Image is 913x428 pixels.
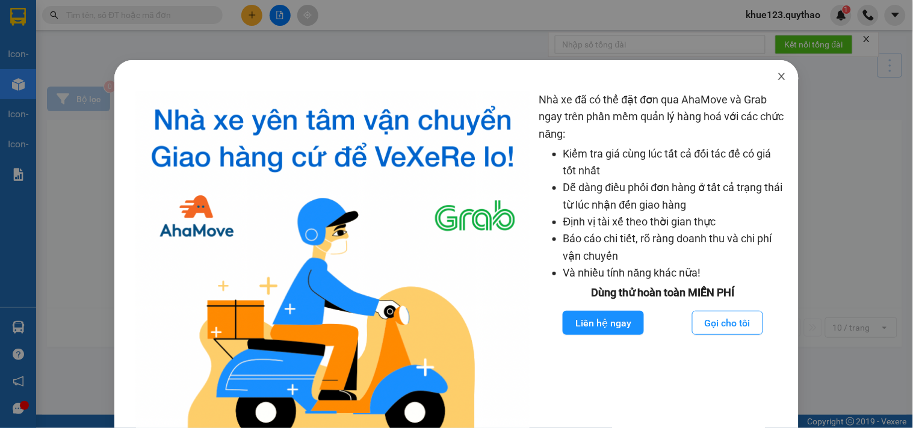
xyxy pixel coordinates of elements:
li: Dễ dàng điều phối đơn hàng ở tất cả trạng thái từ lúc nhận đến giao hàng [563,179,787,213]
li: Báo cáo chi tiết, rõ ràng doanh thu và chi phí vận chuyển [563,230,787,264]
button: Gọi cho tôi [692,311,763,335]
button: Liên hệ ngay [563,311,644,335]
span: Liên hệ ngay [575,316,631,331]
div: Dùng thử hoàn toàn MIỄN PHÍ [539,284,787,301]
li: Kiểm tra giá cùng lúc tất cả đối tác để có giá tốt nhất [563,145,787,180]
span: Gọi cho tôi [705,316,751,331]
span: close [777,72,787,81]
li: Định vị tài xế theo thời gian thực [563,213,787,230]
li: Và nhiều tính năng khác nữa! [563,264,787,281]
button: Close [765,60,799,94]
